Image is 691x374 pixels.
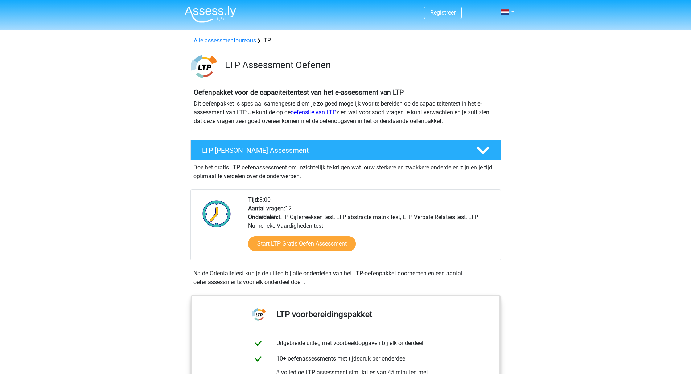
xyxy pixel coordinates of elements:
[191,54,217,79] img: ltp.png
[190,269,501,287] div: Na de Oriëntatietest kun je de uitleg bij alle onderdelen van het LTP-oefenpakket doornemen en ee...
[430,9,456,16] a: Registreer
[194,88,404,96] b: Oefenpakket voor de capaciteitentest van het e-assessment van LTP
[188,140,504,160] a: LTP [PERSON_NAME] Assessment
[248,205,285,212] b: Aantal vragen:
[291,109,336,116] a: oefensite van LTP
[198,196,235,232] img: Klok
[194,37,256,44] a: Alle assessmentbureaus
[248,236,356,251] a: Start LTP Gratis Oefen Assessment
[248,214,279,221] b: Onderdelen:
[194,99,498,126] p: Dit oefenpakket is speciaal samengesteld om je zo goed mogelijk voor te bereiden op de capaciteit...
[191,36,501,45] div: LTP
[202,146,465,155] h4: LTP [PERSON_NAME] Assessment
[248,196,259,203] b: Tijd:
[225,59,495,71] h3: LTP Assessment Oefenen
[185,6,236,23] img: Assessly
[243,196,500,260] div: 8:00 12 LTP Cijferreeksen test, LTP abstracte matrix test, LTP Verbale Relaties test, LTP Numerie...
[190,160,501,181] div: Doe het gratis LTP oefenassessment om inzichtelijk te krijgen wat jouw sterkere en zwakkere onder...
